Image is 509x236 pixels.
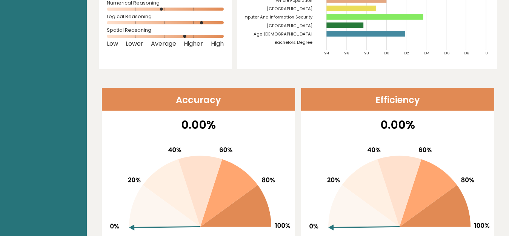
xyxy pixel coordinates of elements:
tspan: Bachelors Degree [275,39,312,45]
tspan: 108 [464,51,469,56]
span: Spatial Reasoning [107,29,224,32]
header: Accuracy [102,88,295,111]
span: High [211,42,224,45]
tspan: [GEOGRAPHIC_DATA] [267,23,312,29]
tspan: 100 [384,51,389,56]
tspan: 106 [444,51,449,56]
tspan: 110 [483,51,488,56]
span: Higher [184,42,203,45]
tspan: Computer And Information Security [238,14,313,20]
span: Low [107,42,118,45]
tspan: [GEOGRAPHIC_DATA] [267,6,312,12]
tspan: 104 [424,51,429,56]
tspan: Age [DEMOGRAPHIC_DATA] [254,31,312,37]
span: Numerical Reasoning [107,2,224,5]
p: 0.00% [306,116,489,133]
tspan: 96 [344,51,349,56]
header: Efficiency [301,88,494,111]
span: Logical Reasoning [107,15,224,18]
tspan: 94 [324,51,329,56]
tspan: 98 [364,51,368,56]
span: Lower [126,42,143,45]
p: 0.00% [107,116,290,133]
tspan: 102 [404,51,409,56]
span: Average [151,42,176,45]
